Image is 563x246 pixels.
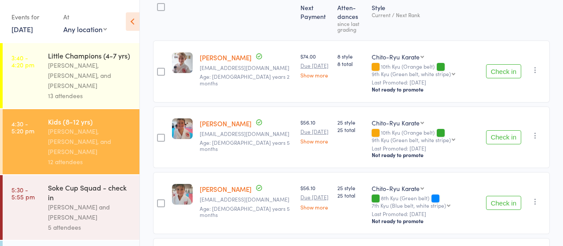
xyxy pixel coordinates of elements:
[200,205,290,218] span: Age: [DEMOGRAPHIC_DATA] years 5 months
[372,211,479,217] small: Last Promoted: [DATE]
[300,72,330,78] a: Show more
[372,86,479,93] div: Not ready to promote
[200,139,290,152] span: Age: [DEMOGRAPHIC_DATA] years 5 months
[3,175,139,240] a: 5:30 -5:55 pmSoke Cup Squad - check in[PERSON_NAME] and [PERSON_NAME]5 attendees
[48,51,132,60] div: Little Champions (4-7 yrs)
[372,71,451,77] div: 9th Kyu (Green belt, white stripe)
[300,184,330,209] div: $56.10
[337,184,365,191] span: 25 style
[300,194,330,200] small: Due [DATE]
[300,204,330,210] a: Show more
[11,54,34,68] time: 3:40 - 4:20 pm
[372,184,420,193] div: Chito-Ryu Karate
[172,52,193,73] img: image1635547246.png
[372,12,479,18] div: Current / Next Rank
[11,186,35,200] time: 5:30 - 5:55 pm
[372,217,479,224] div: Not ready to promote
[63,10,107,24] div: At
[200,184,252,194] a: [PERSON_NAME]
[48,202,132,222] div: [PERSON_NAME] and [PERSON_NAME]
[372,137,451,143] div: 9th Kyu (Green belt, white stripe)
[11,120,34,134] time: 4:30 - 5:20 pm
[200,65,293,71] small: kezz.bailey2101@gmail.com
[337,191,365,199] span: 25 total
[372,202,446,208] div: 7th Kyu (Blue belt, white stripe)
[200,53,252,62] a: [PERSON_NAME]
[48,222,132,232] div: 5 attendees
[48,60,132,91] div: [PERSON_NAME], [PERSON_NAME], and [PERSON_NAME]
[48,126,132,157] div: [PERSON_NAME], [PERSON_NAME], and [PERSON_NAME]
[337,126,365,133] span: 25 total
[300,52,330,78] div: $74.00
[200,119,252,128] a: [PERSON_NAME]
[372,118,420,127] div: Chito-Ryu Karate
[300,129,330,135] small: Due [DATE]
[172,118,193,139] img: image1639376183.png
[337,60,365,67] span: 8 total
[200,131,293,137] small: tarasegedin@gmail.com
[372,195,479,208] div: 8th Kyu (Green belt)
[372,63,479,77] div: 10th Kyu (Orange belt)
[200,196,293,202] small: tarasegedin@gmail.com
[486,196,521,210] button: Check in
[372,145,479,151] small: Last Promoted: [DATE]
[200,73,289,86] span: Age: [DEMOGRAPHIC_DATA] years 2 months
[337,52,365,60] span: 8 style
[372,151,479,158] div: Not ready to promote
[3,109,139,174] a: 4:30 -5:20 pmKids (8-12 yrs)[PERSON_NAME], [PERSON_NAME], and [PERSON_NAME]12 attendees
[486,64,521,78] button: Check in
[3,43,139,108] a: 3:40 -4:20 pmLittle Champions (4-7 yrs)[PERSON_NAME], [PERSON_NAME], and [PERSON_NAME]13 attendees
[372,129,479,143] div: 10th Kyu (Orange belt)
[172,184,193,205] img: image1639376271.png
[48,157,132,167] div: 12 attendees
[486,130,521,144] button: Check in
[63,24,107,34] div: Any location
[300,118,330,144] div: $56.10
[337,118,365,126] span: 25 style
[11,24,33,34] a: [DATE]
[11,10,55,24] div: Events for
[48,91,132,101] div: 13 attendees
[372,52,420,61] div: Chito-Ryu Karate
[300,138,330,144] a: Show more
[300,62,330,69] small: Due [DATE]
[372,79,479,85] small: Last Promoted: [DATE]
[48,183,132,202] div: Soke Cup Squad - check in
[337,21,365,32] div: since last grading
[48,117,132,126] div: Kids (8-12 yrs)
